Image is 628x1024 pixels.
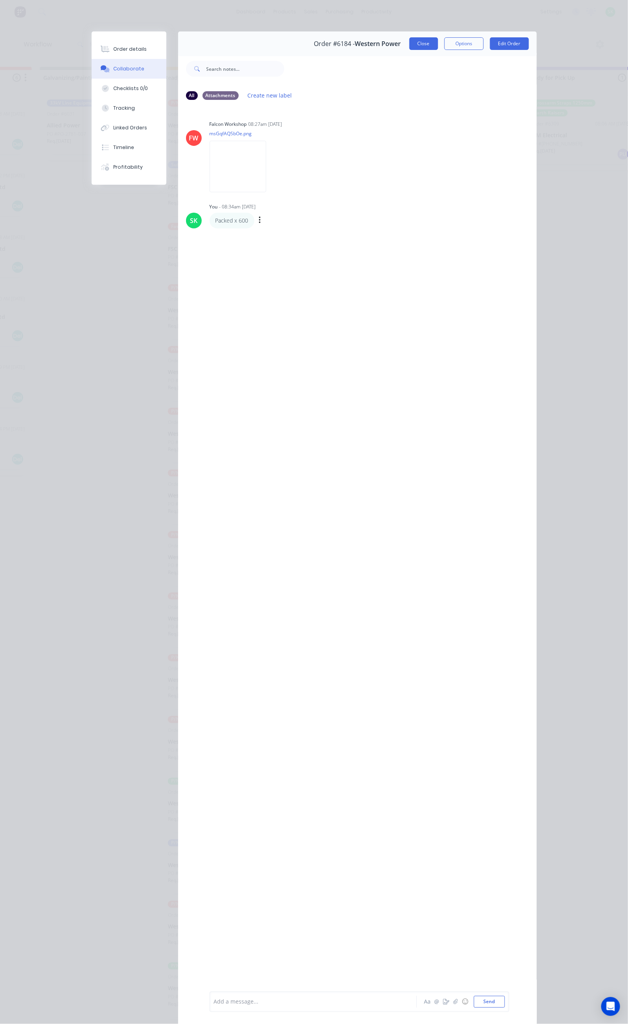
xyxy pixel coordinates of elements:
div: Timeline [113,144,134,151]
button: Checklists 0/0 [92,79,166,98]
div: Attachments [203,91,239,100]
span: Order #6184 - [314,40,355,48]
button: Linked Orders [92,118,166,138]
div: Profitability [113,164,143,171]
div: Open Intercom Messenger [601,997,620,1016]
button: Edit Order [490,37,529,50]
p: msGqfAQSbOe.png [210,130,274,137]
button: Collaborate [92,59,166,79]
div: 08:27am [DATE] [249,121,282,128]
button: Profitability [92,157,166,177]
button: Close [409,37,438,50]
div: SK [190,216,197,225]
div: All [186,91,198,100]
div: Checklists 0/0 [113,85,148,92]
div: Tracking [113,105,135,112]
button: Order details [92,39,166,59]
button: Options [444,37,484,50]
div: Collaborate [113,65,144,72]
div: - 08:34am [DATE] [219,203,256,210]
button: Create new label [243,90,296,101]
div: You [210,203,218,210]
button: ☺ [460,997,470,1007]
span: Western Power [355,40,401,48]
button: Aa [423,997,432,1007]
p: Packed x 600 [215,217,249,225]
input: Search notes... [206,61,284,77]
button: Send [474,996,505,1008]
div: Falcon Workshop [210,121,247,128]
div: FW [189,133,199,143]
div: Order details [113,46,147,53]
div: Linked Orders [113,124,147,131]
button: Timeline [92,138,166,157]
button: Tracking [92,98,166,118]
button: @ [432,997,442,1007]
